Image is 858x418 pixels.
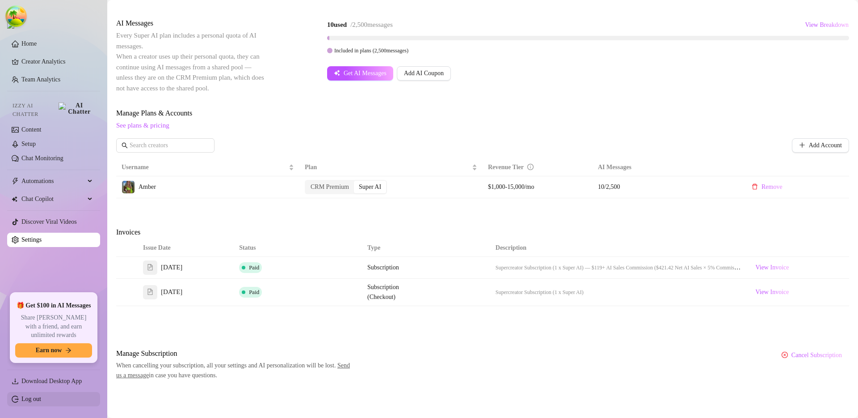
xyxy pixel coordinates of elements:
[774,348,849,363] button: Cancel Subscription
[367,264,399,271] span: Subscription
[7,7,25,25] button: Open Tanstack query devtools
[21,76,60,83] a: Team Analytics
[13,102,55,119] span: Izzy AI Chatter
[139,183,156,190] span: Amber
[147,264,153,270] span: file-text
[792,138,849,153] button: Add Account
[161,262,182,273] span: [DATE]
[12,378,19,385] span: download
[327,21,347,28] strong: 10 used
[17,301,91,310] span: 🎁 Get $100 in AI Messages
[234,239,362,257] th: Status
[350,21,393,28] span: / 2,500 messages
[752,183,758,190] span: delete
[21,174,85,188] span: Automations
[116,122,169,129] a: See plans & pricing
[799,142,805,148] span: plus
[15,313,92,340] span: Share [PERSON_NAME] with a friend, and earn unlimited rewards
[490,239,747,257] th: Description
[36,347,62,354] span: Earn now
[21,378,82,384] span: Download Desktop App
[161,287,182,298] span: [DATE]
[116,32,264,92] span: Every Super AI plan includes a personal quota of AI messages. When a creator uses up their person...
[21,155,63,162] a: Chat Monitoring
[344,70,387,77] span: Get AI Messages
[21,40,37,47] a: Home
[299,159,483,176] th: Plan
[21,141,36,147] a: Setup
[327,66,393,81] button: Get AI Messages
[249,289,259,295] span: Paid
[483,176,593,198] td: $1,000-15,000/mo
[598,182,734,192] span: 10 / 2,500
[249,264,259,271] span: Paid
[12,196,17,202] img: Chat Copilot
[130,141,202,150] input: Search creators
[116,361,355,380] span: When cancelling your subscription, all your settings and AI personalization will be lost. in case...
[804,18,849,32] button: View Breakdown
[744,180,790,194] button: Remove
[527,164,534,170] span: info-circle
[122,142,128,149] span: search
[362,239,426,257] th: Type
[782,352,788,358] span: close-circle
[21,192,85,206] span: Chat Copilot
[21,126,41,133] a: Content
[805,21,849,29] span: View Breakdown
[354,181,386,193] div: Super AI
[752,287,792,298] a: View Invoice
[761,183,782,191] span: Remove
[59,102,93,115] img: AI Chatter
[116,159,299,176] th: Username
[21,218,77,225] a: Discover Viral Videos
[752,262,792,273] a: View Invoice
[147,289,153,295] span: file-text
[305,180,387,194] div: segmented control
[116,227,266,238] span: Invoices
[116,348,355,359] span: Manage Subscription
[755,287,789,297] span: View Invoice
[602,264,768,271] span: + AI Sales Commission ($421.42 Net AI Sales × 5% Commission) — $21.07
[334,47,408,54] span: Included in plans ( 2,500 messages)
[21,236,42,243] a: Settings
[116,108,849,119] span: Manage Plans & Accounts
[755,263,789,273] span: View Invoice
[791,352,842,359] span: Cancel Subscription
[65,347,71,354] span: arrow-right
[496,264,602,271] span: Supercreator Subscription (1 x Super AI) — $119
[305,162,470,172] span: Plan
[116,18,266,29] span: AI Messages
[306,181,354,193] div: CRM Premium
[593,159,739,176] th: AI Messages
[21,396,41,402] a: Log out
[488,164,524,171] span: Revenue Tier
[809,142,842,149] span: Add Account
[122,181,135,193] img: Amber
[138,239,234,257] th: Issue Date
[21,55,93,69] a: Creator Analytics
[116,362,350,379] span: Send us a message
[367,284,399,300] span: Subscription (Checkout)
[496,289,584,295] span: Supercreator Subscription (1 x Super AI)
[404,70,444,77] span: Add AI Coupon
[397,66,451,81] button: Add AI Coupon
[12,178,19,185] span: thunderbolt
[15,343,92,358] button: Earn nowarrow-right
[122,162,287,172] span: Username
